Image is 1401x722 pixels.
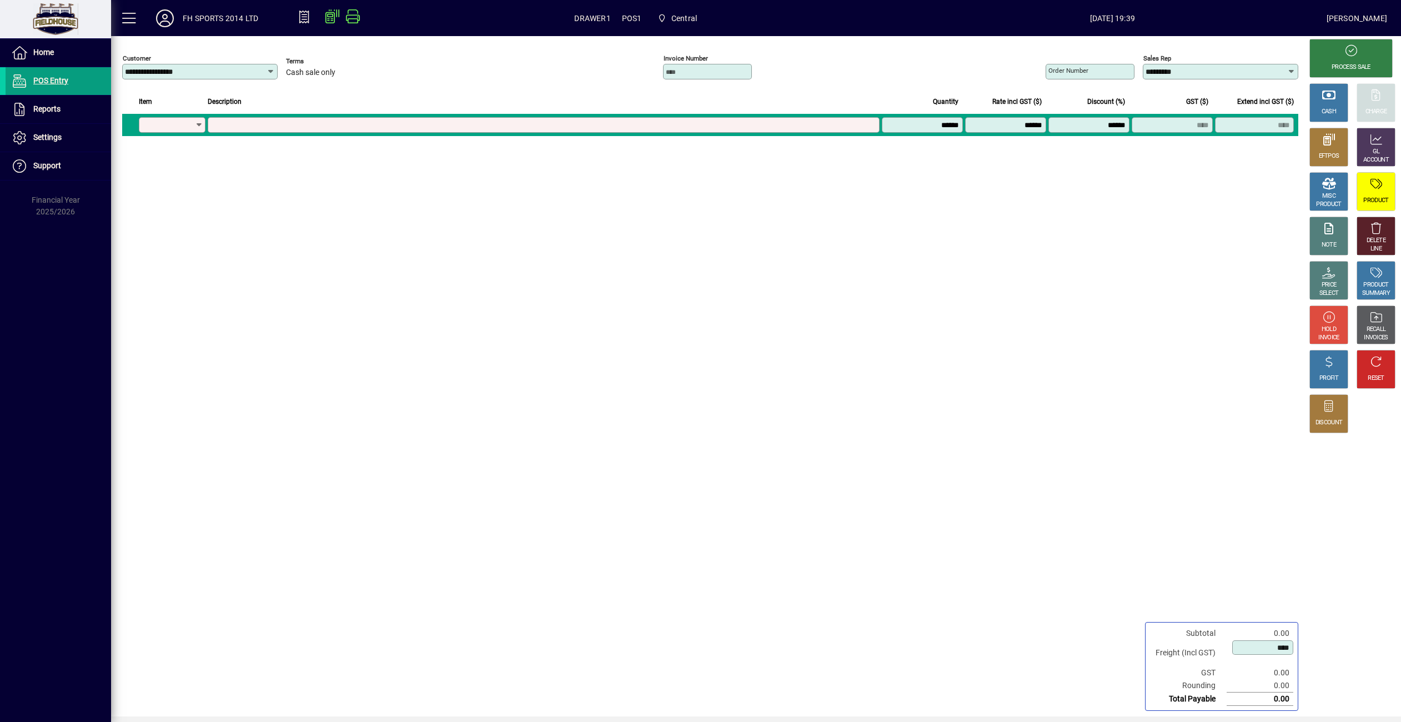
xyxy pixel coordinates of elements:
[1186,96,1208,108] span: GST ($)
[1315,419,1342,427] div: DISCOUNT
[1318,334,1339,342] div: INVOICE
[664,54,708,62] mat-label: Invoice number
[147,8,183,28] button: Profile
[1319,374,1338,383] div: PROFIT
[1363,156,1389,164] div: ACCOUNT
[1150,693,1227,706] td: Total Payable
[1362,289,1390,298] div: SUMMARY
[574,9,610,27] span: DRAWER1
[1370,245,1382,253] div: LINE
[33,76,68,85] span: POS Entry
[1143,54,1171,62] mat-label: Sales rep
[6,96,111,123] a: Reports
[1150,666,1227,679] td: GST
[1150,679,1227,693] td: Rounding
[1319,152,1339,161] div: EFTPOS
[1368,374,1384,383] div: RESET
[183,9,258,27] div: FH SPORTS 2014 LTD
[1150,640,1227,666] td: Freight (Incl GST)
[898,9,1327,27] span: [DATE] 19:39
[1316,200,1341,209] div: PRODUCT
[123,54,151,62] mat-label: Customer
[1319,289,1339,298] div: SELECT
[33,161,61,170] span: Support
[1227,627,1293,640] td: 0.00
[1322,281,1337,289] div: PRICE
[671,9,697,27] span: Central
[6,124,111,152] a: Settings
[1227,693,1293,706] td: 0.00
[33,48,54,57] span: Home
[622,9,642,27] span: POS1
[992,96,1042,108] span: Rate incl GST ($)
[1322,192,1335,200] div: MISC
[1373,148,1380,156] div: GL
[652,8,701,28] span: Central
[286,58,353,65] span: Terms
[1367,325,1386,334] div: RECALL
[1367,237,1385,245] div: DELETE
[1363,281,1388,289] div: PRODUCT
[286,68,335,77] span: Cash sale only
[1363,197,1388,205] div: PRODUCT
[208,96,242,108] span: Description
[1048,67,1088,74] mat-label: Order number
[1322,325,1336,334] div: HOLD
[1322,241,1336,249] div: NOTE
[1087,96,1125,108] span: Discount (%)
[139,96,152,108] span: Item
[1364,334,1388,342] div: INVOICES
[1150,627,1227,640] td: Subtotal
[1227,666,1293,679] td: 0.00
[1237,96,1294,108] span: Extend incl GST ($)
[1322,108,1336,116] div: CASH
[1332,63,1370,72] div: PROCESS SALE
[6,152,111,180] a: Support
[933,96,958,108] span: Quantity
[1227,679,1293,693] td: 0.00
[1327,9,1387,27] div: [PERSON_NAME]
[1365,108,1387,116] div: CHARGE
[6,39,111,67] a: Home
[33,104,61,113] span: Reports
[33,133,62,142] span: Settings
